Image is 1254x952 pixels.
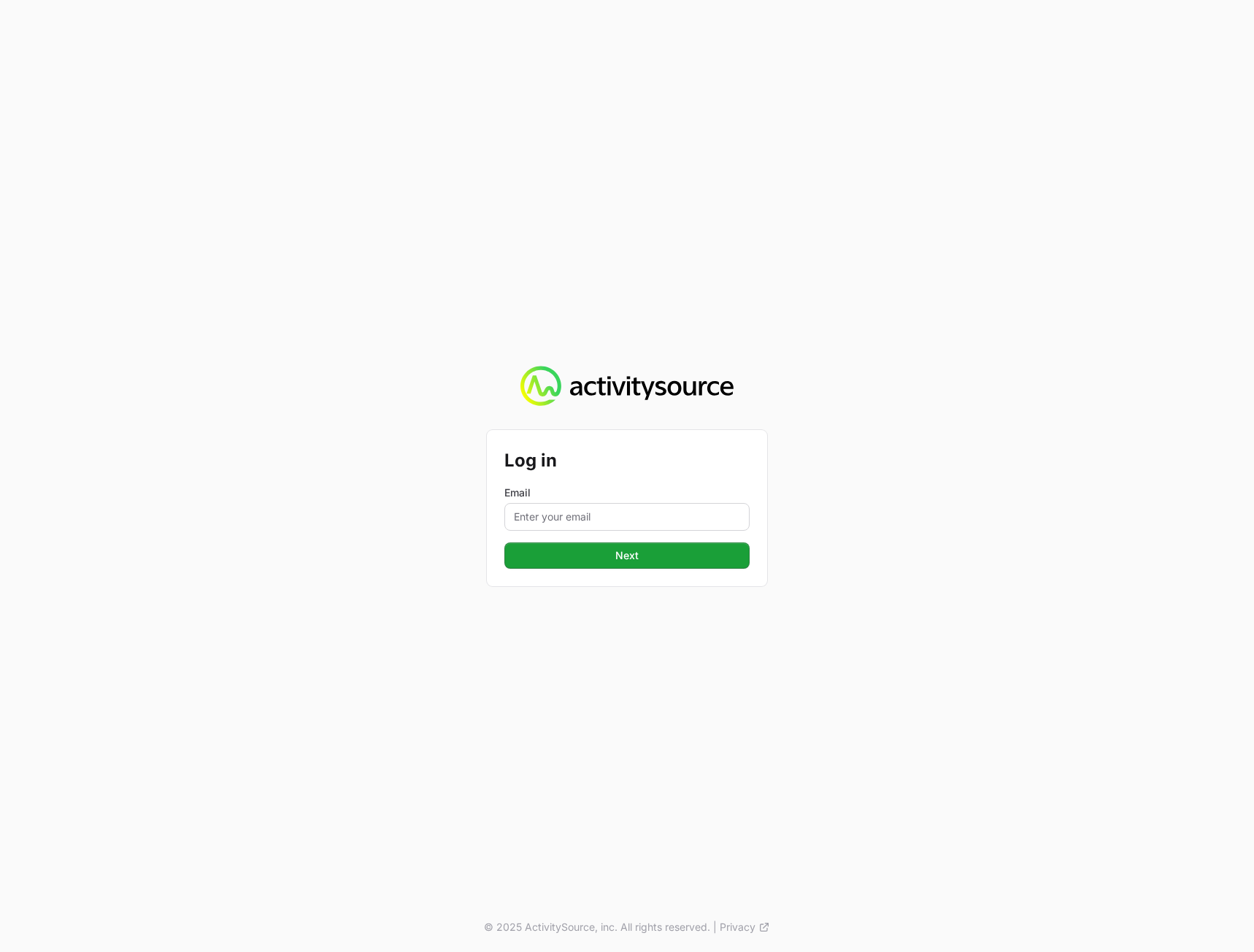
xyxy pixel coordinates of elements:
[484,920,710,934] p: © 2025 ActivitySource, inc. All rights reserved.
[720,920,770,934] a: Privacy
[713,920,717,934] span: |
[520,366,733,407] img: Activity Source
[615,547,639,564] span: Next
[504,542,750,569] button: Next
[504,448,750,474] h2: Log in
[504,503,750,531] input: Enter your email
[504,485,750,500] label: Email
